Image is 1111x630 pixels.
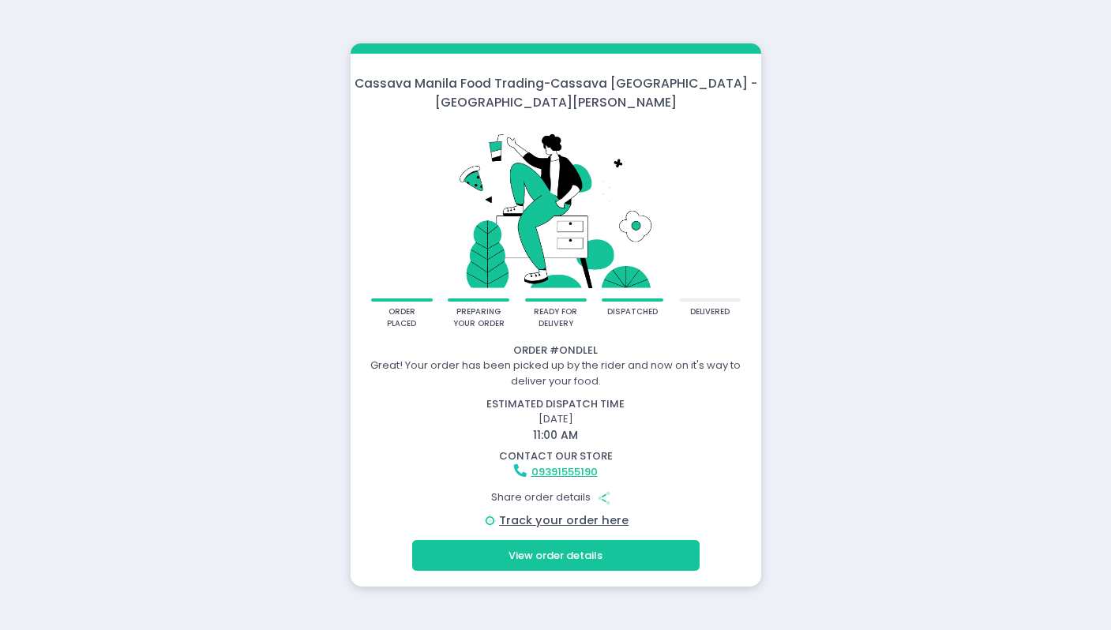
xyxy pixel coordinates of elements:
div: estimated dispatch time [353,396,759,412]
div: Great! Your order has been picked up by the rider and now on it's way to deliver your food. [353,358,759,388]
img: talkie [371,122,741,298]
div: delivered [690,306,730,318]
div: Order # ONDLEL [353,343,759,358]
span: 11:00 AM [533,427,578,443]
a: 09391555190 [531,464,598,479]
a: Track your order here [499,512,629,528]
div: contact our store [353,448,759,464]
button: View order details [412,540,700,570]
div: Cassava Manila Food Trading - Cassava [GEOGRAPHIC_DATA] - [GEOGRAPHIC_DATA][PERSON_NAME] [351,74,761,111]
div: Share order details [353,482,759,512]
div: preparing your order [453,306,505,329]
div: [DATE] [343,396,768,444]
div: ready for delivery [530,306,581,329]
div: dispatched [607,306,658,318]
div: order placed [376,306,427,329]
